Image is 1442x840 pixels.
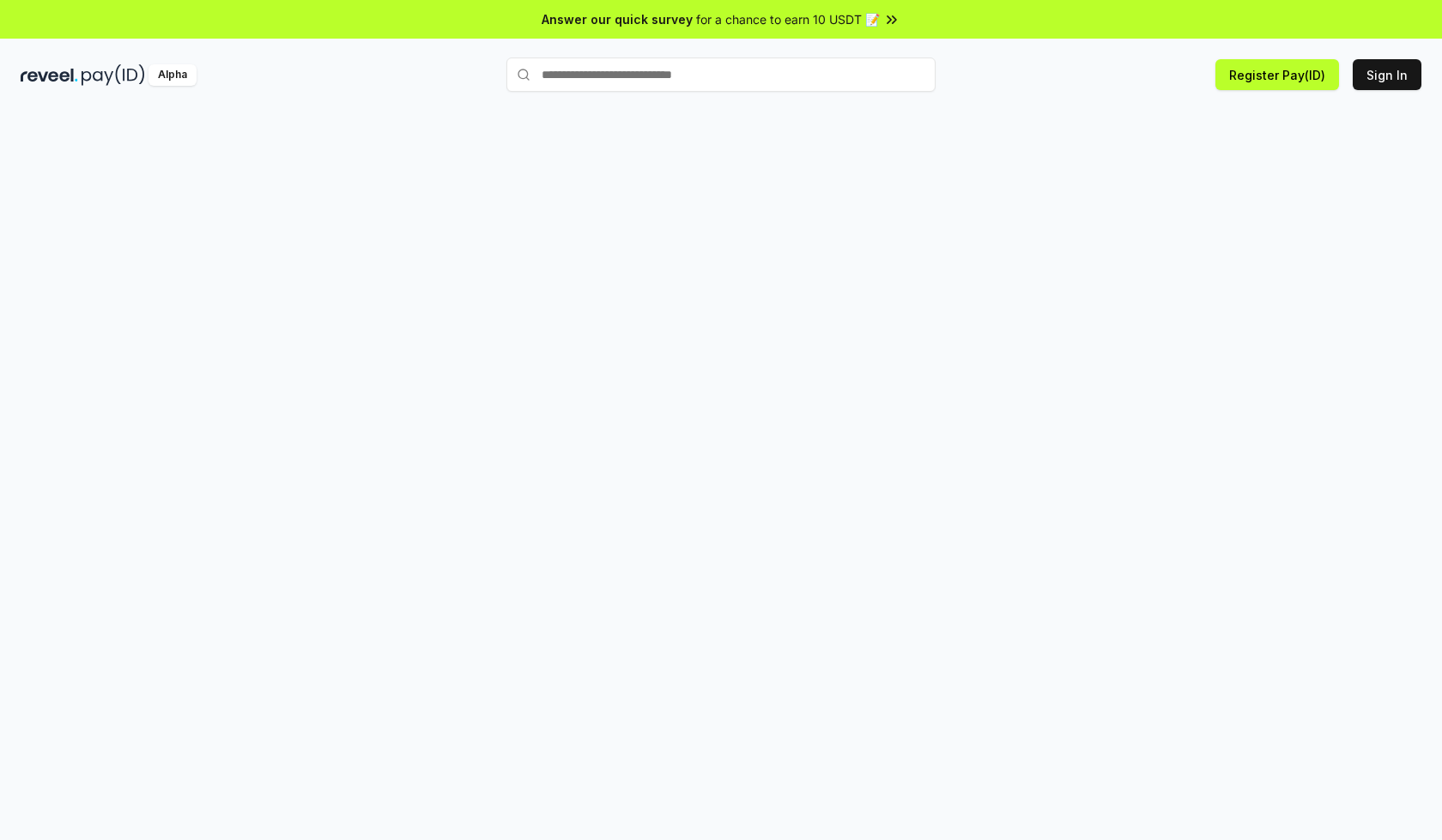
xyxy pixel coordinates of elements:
[148,64,197,86] div: Alpha
[1353,59,1421,90] button: Sign In
[542,10,693,28] span: Answer our quick survey
[21,64,78,86] img: reveel_dark
[1215,59,1339,90] button: Register Pay(ID)
[696,10,880,28] span: for a chance to earn 10 USDT 📝
[82,64,145,86] img: pay_id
